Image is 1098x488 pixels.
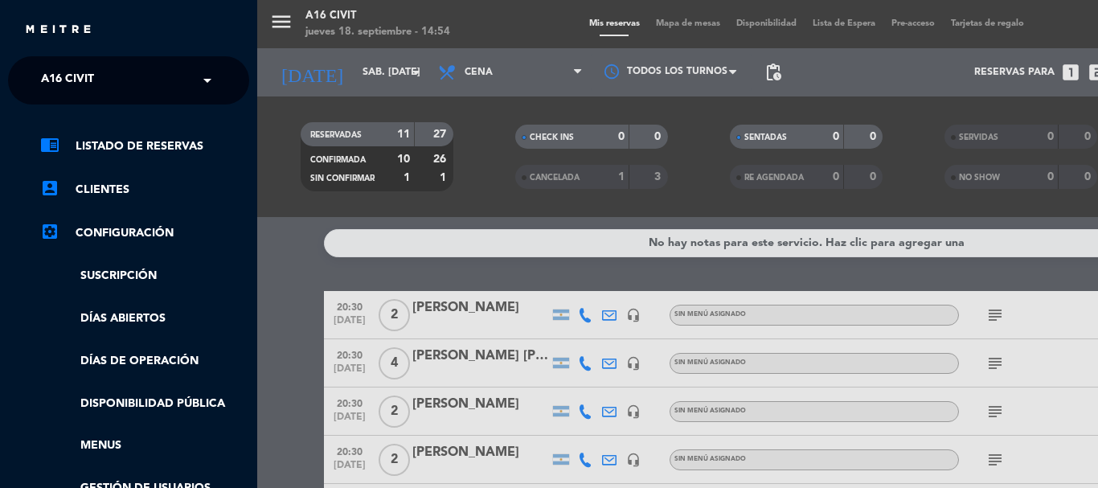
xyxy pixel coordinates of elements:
[40,223,249,243] a: Configuración
[40,137,249,156] a: chrome_reader_modeListado de Reservas
[40,395,249,413] a: Disponibilidad pública
[40,135,59,154] i: chrome_reader_mode
[40,222,59,241] i: settings_applications
[40,310,249,328] a: Días abiertos
[40,180,249,199] a: account_boxClientes
[24,24,92,36] img: MEITRE
[40,437,249,455] a: Menus
[40,352,249,371] a: Días de Operación
[40,178,59,198] i: account_box
[40,267,249,285] a: Suscripción
[41,64,94,97] span: A16 Civit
